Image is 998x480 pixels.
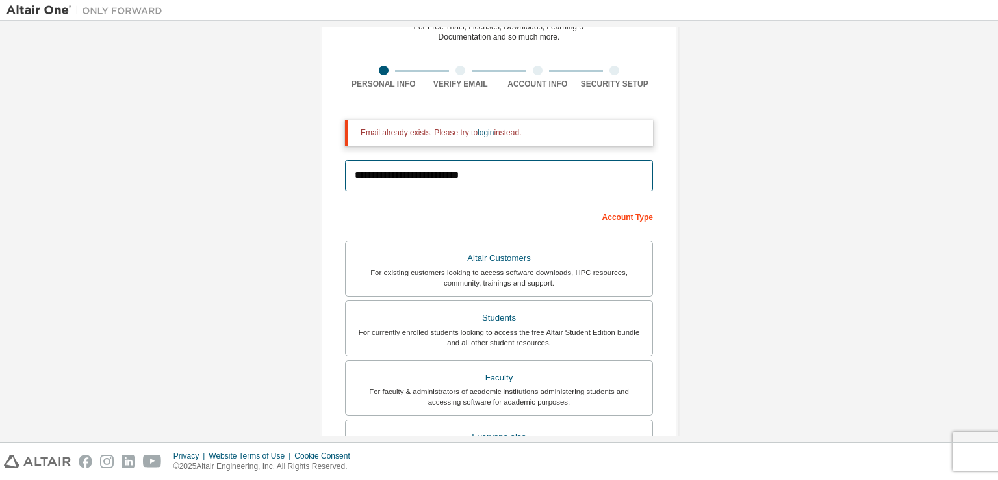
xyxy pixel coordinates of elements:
[6,4,169,17] img: Altair One
[4,455,71,468] img: altair_logo.svg
[79,455,92,468] img: facebook.svg
[353,428,645,446] div: Everyone else
[361,127,643,138] div: Email already exists. Please try to instead.
[576,79,654,89] div: Security Setup
[143,455,162,468] img: youtube.svg
[478,128,494,137] a: login
[345,79,422,89] div: Personal Info
[414,21,585,42] div: For Free Trials, Licenses, Downloads, Learning & Documentation and so much more.
[345,206,653,226] div: Account Type
[100,455,114,468] img: instagram.svg
[499,79,576,89] div: Account Info
[353,267,645,288] div: For existing customers looking to access software downloads, HPC resources, community, trainings ...
[294,451,357,461] div: Cookie Consent
[209,451,294,461] div: Website Terms of Use
[353,327,645,348] div: For currently enrolled students looking to access the free Altair Student Edition bundle and all ...
[353,386,645,407] div: For faculty & administrators of academic institutions administering students and accessing softwa...
[122,455,135,468] img: linkedin.svg
[173,451,209,461] div: Privacy
[173,461,358,472] p: © 2025 Altair Engineering, Inc. All Rights Reserved.
[422,79,500,89] div: Verify Email
[353,249,645,267] div: Altair Customers
[353,309,645,327] div: Students
[353,369,645,387] div: Faculty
